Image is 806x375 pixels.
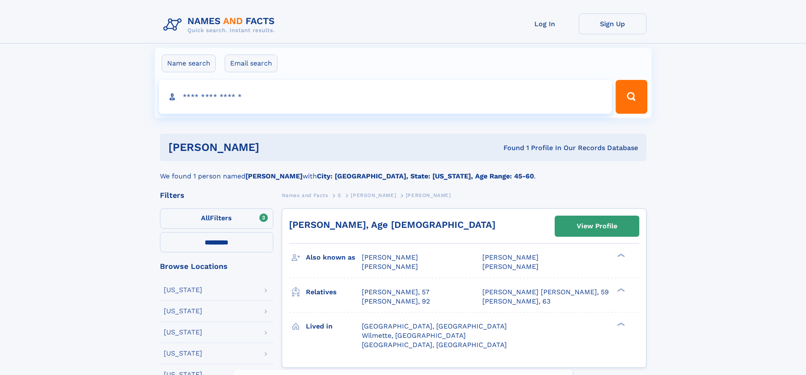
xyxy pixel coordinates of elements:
span: [PERSON_NAME] [482,263,539,271]
a: [PERSON_NAME], 92 [362,297,430,306]
h3: Relatives [306,285,362,299]
img: Logo Names and Facts [160,14,282,36]
a: [PERSON_NAME], Age [DEMOGRAPHIC_DATA] [289,219,495,230]
input: search input [159,80,612,114]
label: Filters [160,208,273,229]
span: [PERSON_NAME] [362,263,418,271]
div: View Profile [577,216,617,236]
a: [PERSON_NAME], 57 [362,287,429,297]
span: S [338,192,341,198]
div: [US_STATE] [164,308,202,315]
b: City: [GEOGRAPHIC_DATA], State: [US_STATE], Age Range: 45-60 [317,172,534,180]
label: Name search [162,55,216,72]
a: Sign Up [579,14,646,34]
span: [GEOGRAPHIC_DATA], [GEOGRAPHIC_DATA] [362,322,507,330]
span: [PERSON_NAME] [351,192,396,198]
a: S [338,190,341,200]
div: ❯ [615,321,625,327]
span: [GEOGRAPHIC_DATA], [GEOGRAPHIC_DATA] [362,341,507,349]
h3: Lived in [306,319,362,334]
div: ❯ [615,287,625,293]
div: Found 1 Profile In Our Records Database [381,143,638,153]
a: [PERSON_NAME] [PERSON_NAME], 59 [482,287,609,297]
b: [PERSON_NAME] [245,172,303,180]
button: Search Button [616,80,647,114]
span: [PERSON_NAME] [482,253,539,261]
span: [PERSON_NAME] [406,192,451,198]
a: Names and Facts [282,190,328,200]
a: View Profile [555,216,639,236]
a: Log In [511,14,579,34]
h1: [PERSON_NAME] [168,142,382,153]
div: Filters [160,192,273,199]
a: [PERSON_NAME] [351,190,396,200]
div: [US_STATE] [164,350,202,357]
div: We found 1 person named with . [160,161,646,181]
a: [PERSON_NAME], 63 [482,297,550,306]
span: Wilmette, [GEOGRAPHIC_DATA] [362,331,466,339]
div: [US_STATE] [164,329,202,336]
span: All [201,214,210,222]
span: [PERSON_NAME] [362,253,418,261]
div: ❯ [615,253,625,258]
div: Browse Locations [160,263,273,270]
label: Email search [225,55,278,72]
div: [US_STATE] [164,287,202,293]
h3: Also known as [306,250,362,265]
